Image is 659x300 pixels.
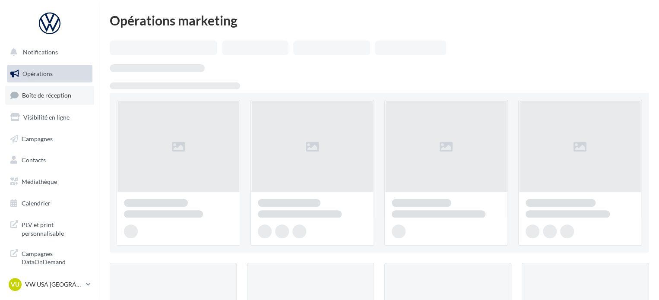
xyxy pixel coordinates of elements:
button: Notifications [5,43,91,61]
a: Contacts [5,151,94,169]
span: PLV et print personnalisable [22,219,89,237]
span: Contacts [22,156,46,164]
a: VU VW USA [GEOGRAPHIC_DATA] [7,276,92,293]
a: Boîte de réception [5,86,94,104]
span: Médiathèque [22,178,57,185]
span: VU [11,280,19,289]
a: Visibilité en ligne [5,108,94,126]
span: Calendrier [22,199,51,207]
a: Calendrier [5,194,94,212]
div: Opérations marketing [110,14,649,27]
span: Campagnes [22,135,53,142]
a: Médiathèque [5,173,94,191]
a: Campagnes DataOnDemand [5,244,94,270]
span: Visibilité en ligne [23,114,70,121]
span: Boîte de réception [22,92,71,99]
p: VW USA [GEOGRAPHIC_DATA] [25,280,82,289]
a: Campagnes [5,130,94,148]
span: Notifications [23,48,58,56]
a: Opérations [5,65,94,83]
span: Campagnes DataOnDemand [22,248,89,266]
span: Opérations [22,70,53,77]
a: PLV et print personnalisable [5,215,94,241]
